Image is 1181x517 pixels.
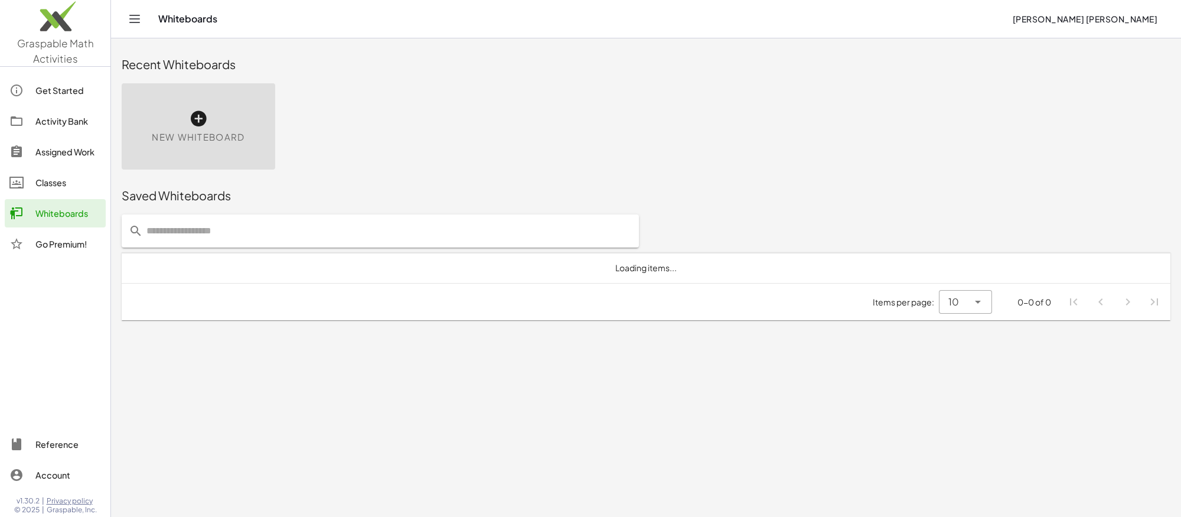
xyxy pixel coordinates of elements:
[122,187,1170,204] div: Saved Whiteboards
[122,56,1170,73] div: Recent Whiteboards
[17,37,94,65] span: Graspable Math Activities
[35,145,101,159] div: Assigned Work
[35,206,101,220] div: Whiteboards
[1061,288,1168,316] nav: Pagination Navigation
[1012,14,1157,24] span: [PERSON_NAME] [PERSON_NAME]
[35,437,101,451] div: Reference
[152,131,244,144] span: New Whiteboard
[5,461,106,489] a: Account
[129,224,143,238] i: prepended action
[5,168,106,197] a: Classes
[35,114,101,128] div: Activity Bank
[1017,296,1051,308] div: 0-0 of 0
[873,296,939,308] span: Items per page:
[42,505,44,515] span: |
[47,496,97,506] a: Privacy policy
[1003,8,1167,30] button: [PERSON_NAME] [PERSON_NAME]
[35,175,101,190] div: Classes
[5,107,106,135] a: Activity Bank
[5,430,106,459] a: Reference
[35,83,101,97] div: Get Started
[47,505,97,515] span: Graspable, Inc.
[5,76,106,105] a: Get Started
[948,295,959,309] span: 10
[122,252,1170,283] td: Loading items...
[125,9,144,28] button: Toggle navigation
[42,496,44,506] span: |
[5,138,106,166] a: Assigned Work
[5,199,106,227] a: Whiteboards
[14,505,40,515] span: © 2025
[35,237,101,251] div: Go Premium!
[35,468,101,482] div: Account
[17,496,40,506] span: v1.30.2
